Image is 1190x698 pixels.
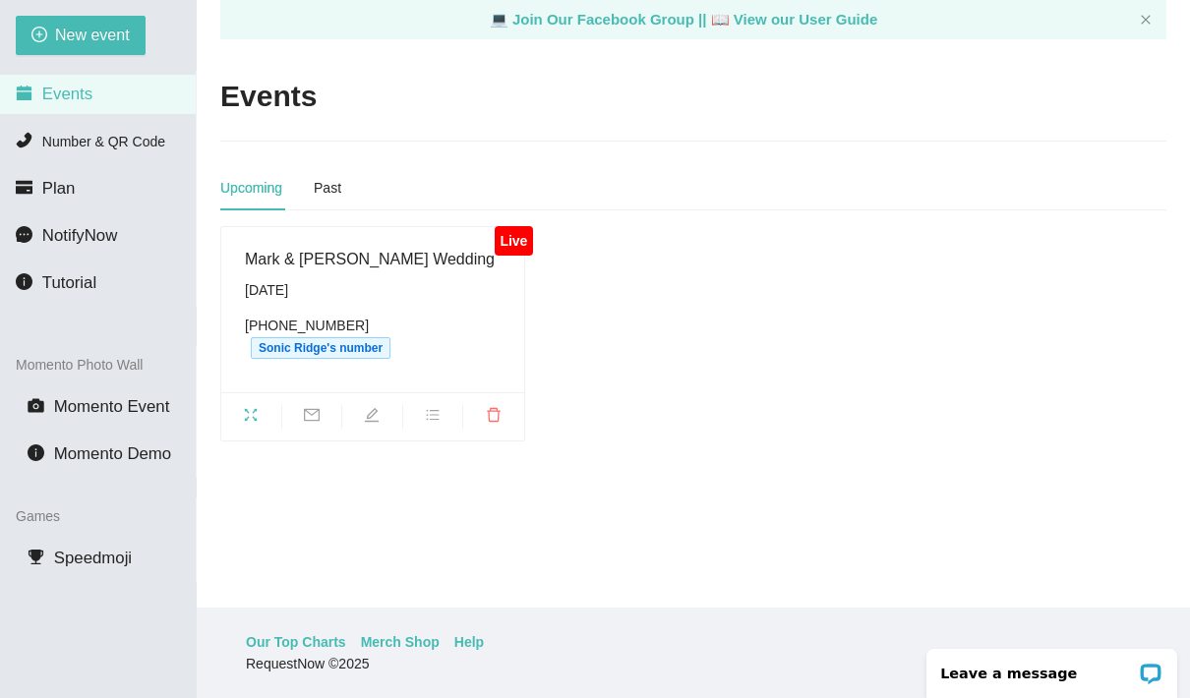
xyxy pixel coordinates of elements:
span: mail [282,407,342,429]
span: info-circle [28,444,44,461]
span: message [16,226,32,243]
span: laptop [711,11,730,28]
div: Upcoming [220,177,282,199]
span: New event [55,23,130,47]
div: Past [314,177,341,199]
iframe: LiveChat chat widget [914,636,1190,698]
span: info-circle [16,273,32,290]
div: RequestNow © 2025 [246,653,1136,674]
div: [PHONE_NUMBER] [245,315,501,359]
span: Plan [42,179,76,198]
span: trophy [28,549,44,565]
span: Sonic Ridge's number [251,337,390,359]
span: NotifyNow [42,226,117,245]
span: delete [463,407,524,429]
div: [DATE] [245,279,501,301]
span: Momento Demo [54,444,171,463]
a: laptop Join Our Facebook Group || [490,11,711,28]
span: credit-card [16,179,32,196]
div: Live [495,226,533,256]
a: Help [454,631,484,653]
a: Our Top Charts [246,631,346,653]
div: Mark & [PERSON_NAME] Wedding [245,247,501,271]
span: fullscreen [221,407,281,429]
span: Speedmoji [54,549,132,567]
span: plus-circle [31,27,47,45]
span: bars [403,407,463,429]
span: calendar [16,85,32,101]
button: close [1140,14,1152,27]
span: camera [28,397,44,414]
button: plus-circleNew event [16,16,146,55]
a: laptop View our User Guide [711,11,878,28]
a: Merch Shop [361,631,440,653]
span: laptop [490,11,508,28]
span: Tutorial [42,273,96,292]
span: phone [16,132,32,148]
span: Number & QR Code [42,134,165,149]
span: Momento Event [54,397,170,416]
h2: Events [220,77,317,117]
span: close [1140,14,1152,26]
span: edit [342,407,402,429]
span: Events [42,85,92,103]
